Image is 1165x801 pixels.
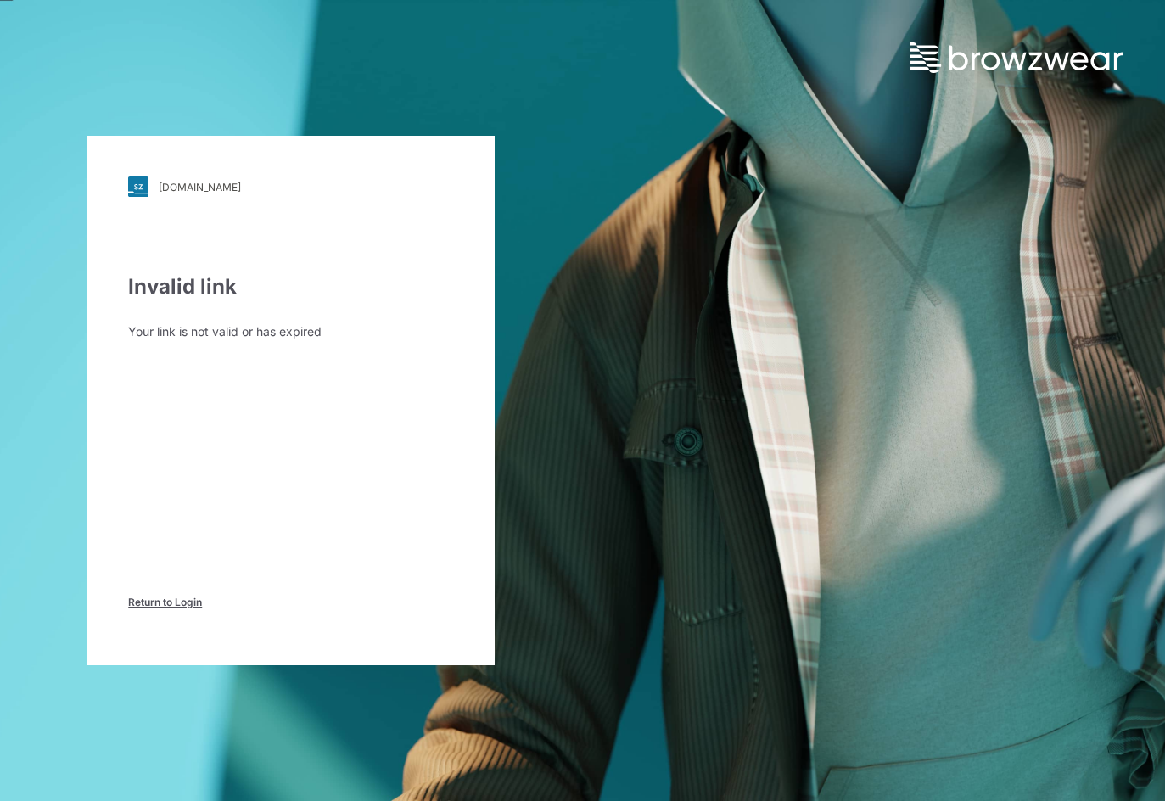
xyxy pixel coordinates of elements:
div: [DOMAIN_NAME] [159,181,241,193]
div: Your link is not valid or has expired [128,322,454,340]
span: Return to Login [128,595,202,610]
a: [DOMAIN_NAME] [128,176,454,197]
div: Invalid link [128,272,454,302]
img: browzwear-logo.73288ffb.svg [910,42,1123,73]
img: svg+xml;base64,PHN2ZyB3aWR0aD0iMjgiIGhlaWdodD0iMjgiIHZpZXdCb3g9IjAgMCAyOCAyOCIgZmlsbD0ibm9uZSIgeG... [128,176,148,197]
